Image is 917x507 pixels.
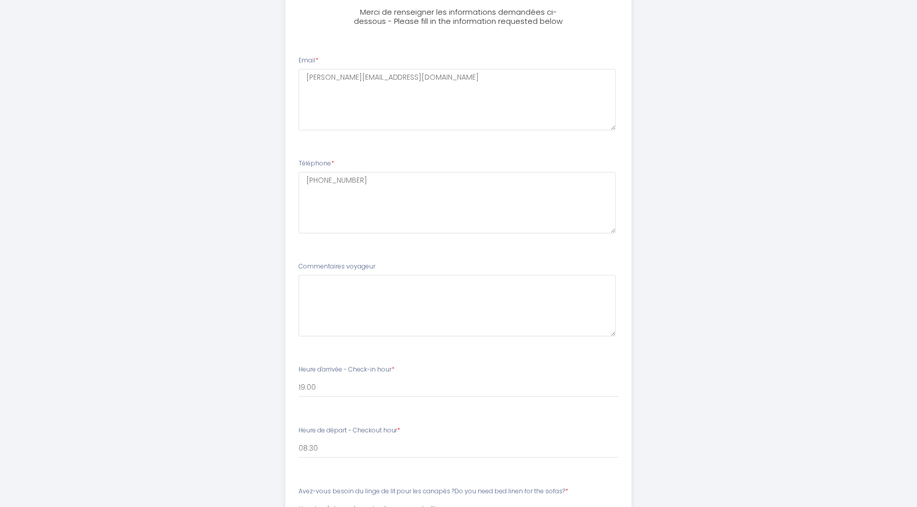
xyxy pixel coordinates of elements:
h3: Merci de renseigner les informations demandées ci-dessous - Please fill in the information reques... [345,8,571,26]
label: Heure d'arrivée - Check-in hour [299,365,395,375]
label: Avez-vous besoin du linge de lit pour les canapés ?Do you need bed linen for the sofas? [299,487,569,496]
label: Téléphone [299,159,334,168]
label: Commentaires voyageur [299,262,375,272]
label: Email [299,56,318,65]
label: Heure de départ - Checkout hour [299,426,401,435]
